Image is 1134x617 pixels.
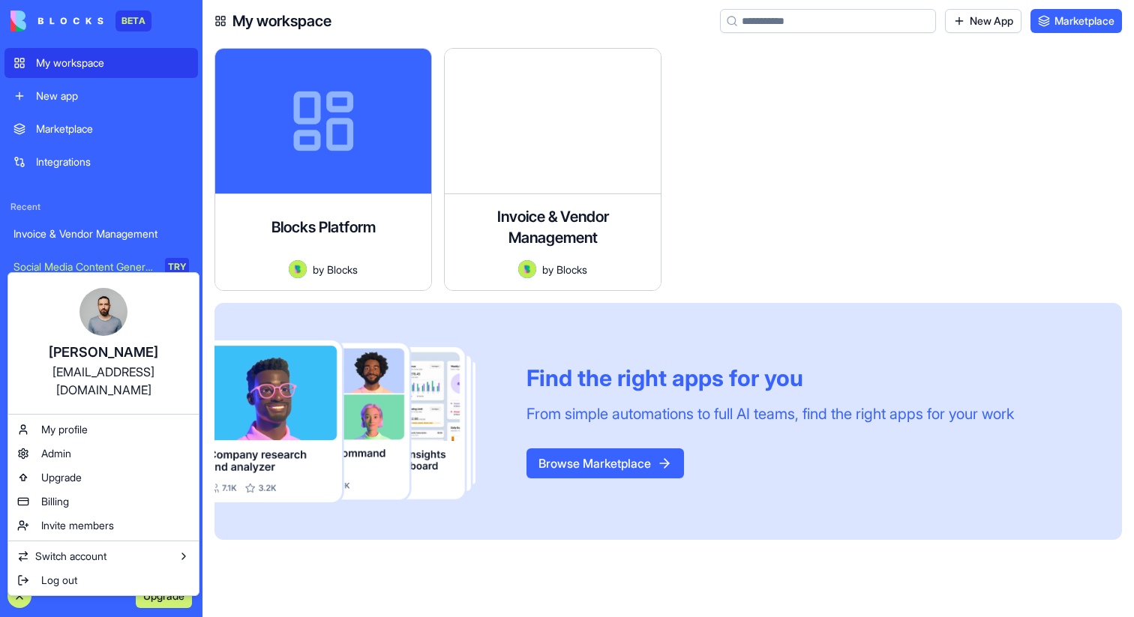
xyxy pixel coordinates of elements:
[41,422,88,437] span: My profile
[13,226,189,241] div: Invoice & Vendor Management
[79,288,127,336] img: image_123650291_bsq8ao.jpg
[11,442,196,466] a: Admin
[11,418,196,442] a: My profile
[11,466,196,490] a: Upgrade
[41,470,82,485] span: Upgrade
[41,494,69,509] span: Billing
[4,201,198,213] span: Recent
[165,258,189,276] div: TRY
[11,276,196,411] a: [PERSON_NAME][EMAIL_ADDRESS][DOMAIN_NAME]
[13,259,154,274] div: Social Media Content Generator
[11,490,196,514] a: Billing
[23,363,184,399] div: [EMAIL_ADDRESS][DOMAIN_NAME]
[41,518,114,533] span: Invite members
[41,446,71,461] span: Admin
[41,573,77,588] span: Log out
[23,342,184,363] div: [PERSON_NAME]
[35,549,106,564] span: Switch account
[11,514,196,538] a: Invite members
